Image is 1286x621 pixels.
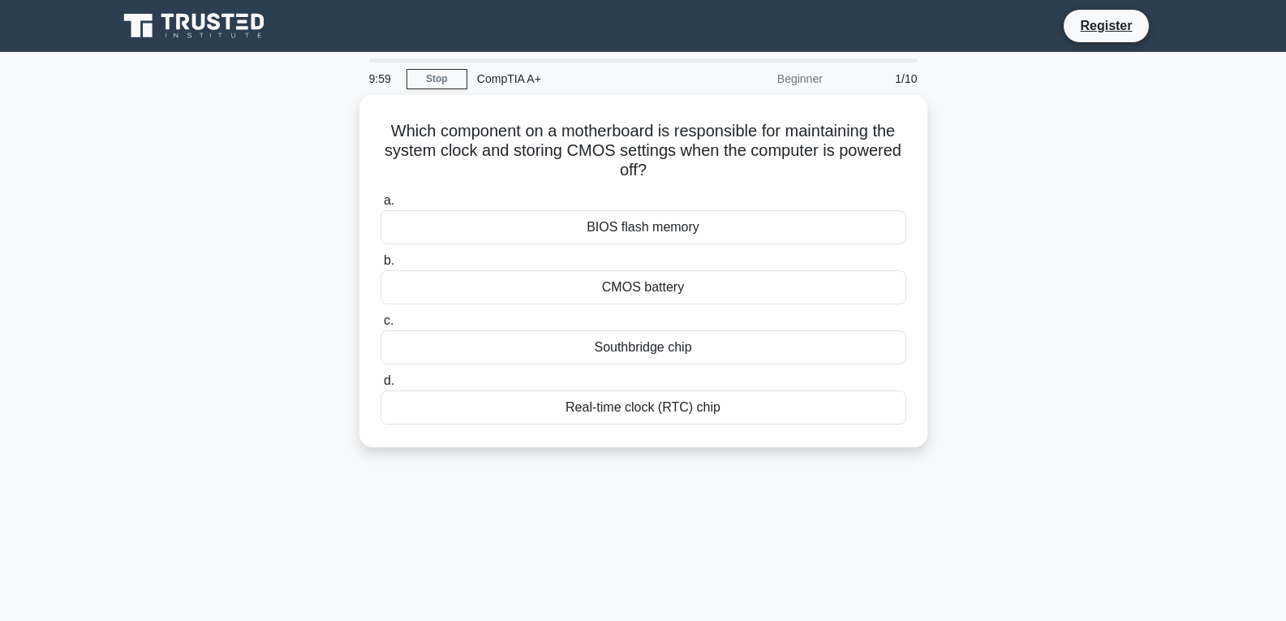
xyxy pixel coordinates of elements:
[384,193,394,207] span: a.
[381,210,906,244] div: BIOS flash memory
[359,63,406,95] div: 9:59
[381,270,906,304] div: CMOS battery
[379,121,908,181] h5: Which component on a motherboard is responsible for maintaining the system clock and storing CMOS...
[384,253,394,267] span: b.
[384,313,394,327] span: c.
[381,390,906,425] div: Real-time clock (RTC) chip
[1070,15,1142,36] a: Register
[690,63,832,95] div: Beginner
[406,69,467,89] a: Stop
[381,330,906,364] div: Southbridge chip
[832,63,927,95] div: 1/10
[467,63,690,95] div: CompTIA A+
[384,373,394,387] span: d.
